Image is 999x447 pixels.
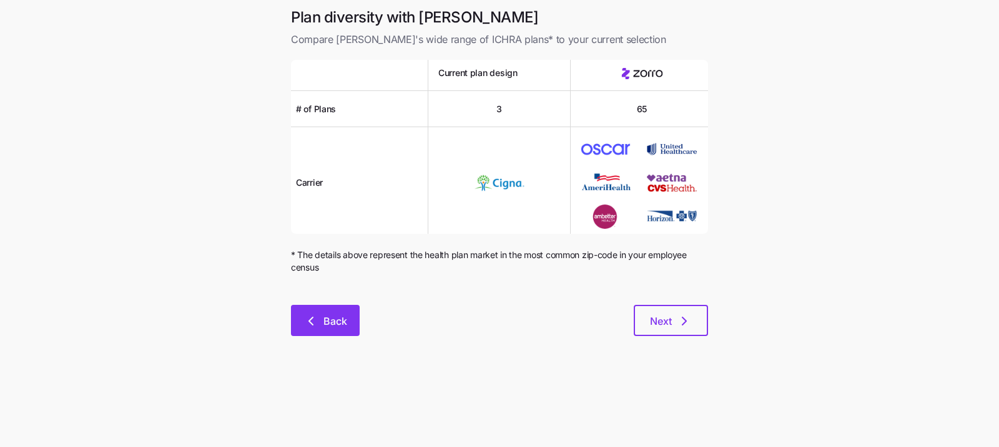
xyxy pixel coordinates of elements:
img: Carrier [581,171,631,195]
span: 65 [637,103,647,115]
h1: Plan diversity with [PERSON_NAME] [291,7,708,27]
span: 3 [496,103,502,115]
span: Back [323,314,347,329]
button: Next [634,305,708,336]
img: Carrier [475,171,524,195]
span: Compare [PERSON_NAME]'s wide range of ICHRA plans* to your current selection [291,32,708,47]
span: # of Plans [296,103,336,115]
button: Back [291,305,360,336]
img: Carrier [647,204,697,228]
span: * The details above represent the health plan market in the most common zip-code in your employee... [291,249,708,274]
img: Carrier [647,137,697,161]
img: Carrier [581,204,631,228]
img: Carrier [647,171,697,195]
span: Next [650,314,672,329]
img: Carrier [581,137,631,161]
span: Carrier [296,176,323,189]
span: Current plan design [438,67,518,79]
